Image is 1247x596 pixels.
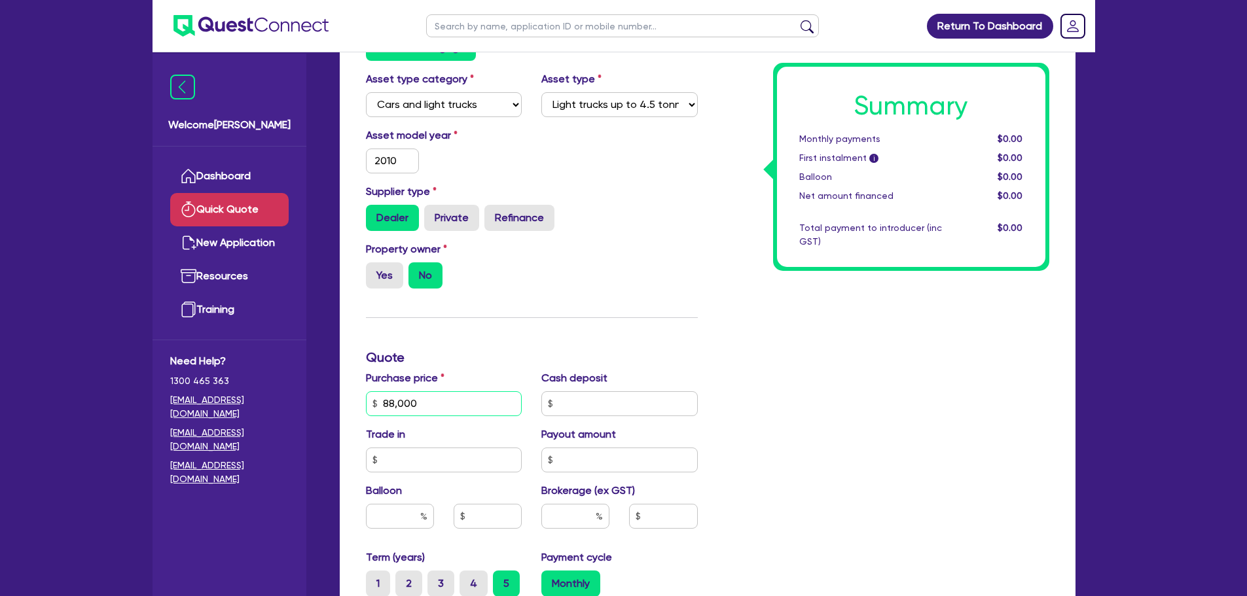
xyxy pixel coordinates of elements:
[366,262,403,289] label: Yes
[366,205,419,231] label: Dealer
[170,426,289,453] a: [EMAIL_ADDRESS][DOMAIN_NAME]
[170,226,289,260] a: New Application
[789,221,952,249] div: Total payment to introducer (inc GST)
[366,184,437,200] label: Supplier type
[170,293,289,326] a: Training
[1056,9,1090,43] a: Dropdown toggle
[366,427,405,442] label: Trade in
[168,117,291,133] span: Welcome [PERSON_NAME]
[541,71,602,87] label: Asset type
[541,550,612,565] label: Payment cycle
[998,171,1022,182] span: $0.00
[426,14,819,37] input: Search by name, application ID or mobile number...
[173,15,329,37] img: quest-connect-logo-blue
[181,202,196,217] img: quick-quote
[366,349,698,365] h3: Quote
[366,71,474,87] label: Asset type category
[170,459,289,486] a: [EMAIL_ADDRESS][DOMAIN_NAME]
[181,302,196,317] img: training
[998,190,1022,201] span: $0.00
[408,262,443,289] label: No
[366,241,447,257] label: Property owner
[799,90,1023,122] h1: Summary
[181,235,196,251] img: new-application
[789,151,952,165] div: First instalment
[541,427,616,442] label: Payout amount
[170,393,289,421] a: [EMAIL_ADDRESS][DOMAIN_NAME]
[170,193,289,226] a: Quick Quote
[789,170,952,184] div: Balloon
[366,483,402,499] label: Balloon
[541,370,607,386] label: Cash deposit
[181,268,196,284] img: resources
[356,128,532,143] label: Asset model year
[789,189,952,203] div: Net amount financed
[366,370,444,386] label: Purchase price
[998,222,1022,233] span: $0.00
[927,14,1053,39] a: Return To Dashboard
[484,205,554,231] label: Refinance
[424,205,479,231] label: Private
[869,154,878,164] span: i
[541,483,635,499] label: Brokerage (ex GST)
[789,132,952,146] div: Monthly payments
[998,152,1022,163] span: $0.00
[170,374,289,388] span: 1300 465 363
[366,550,425,565] label: Term (years)
[170,75,195,99] img: icon-menu-close
[170,353,289,369] span: Need Help?
[170,260,289,293] a: Resources
[998,133,1022,144] span: $0.00
[170,160,289,193] a: Dashboard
